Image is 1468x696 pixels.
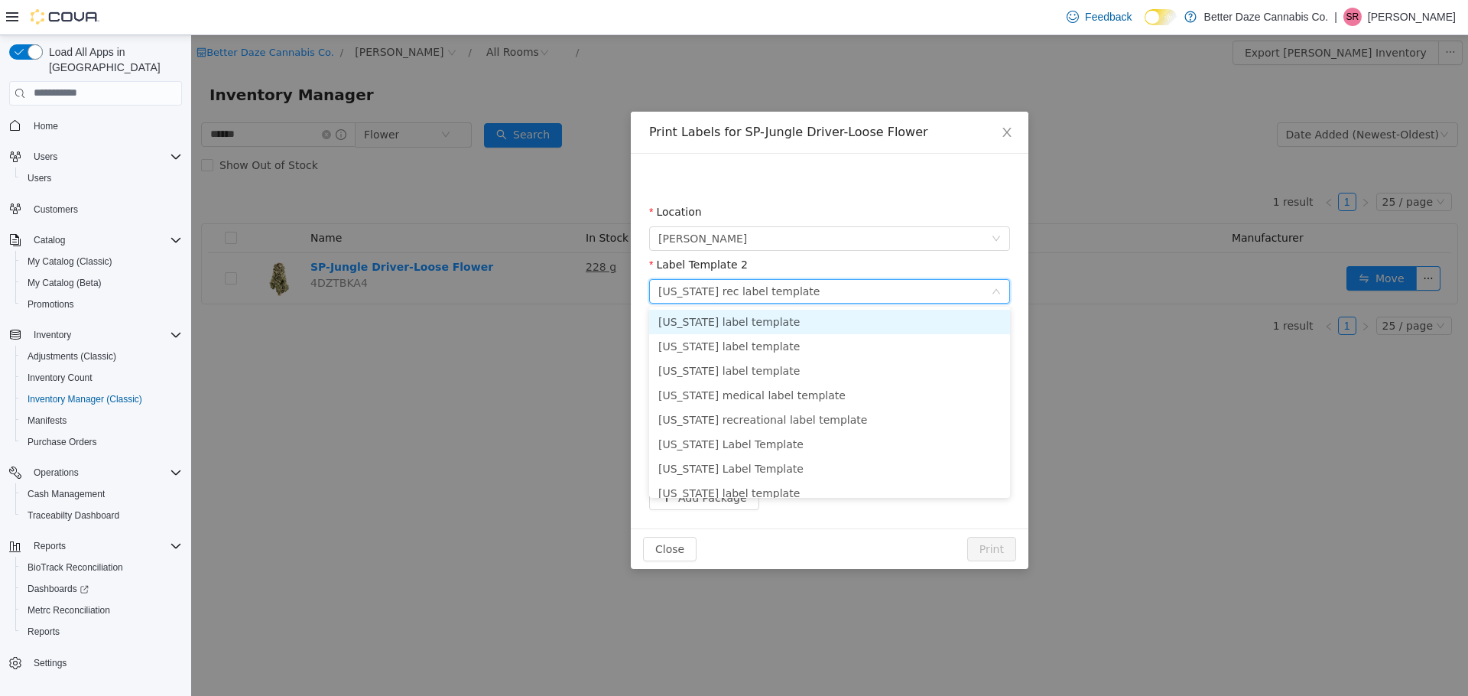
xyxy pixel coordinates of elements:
li: [US_STATE] label template [458,446,819,470]
span: Customers [28,200,182,219]
a: Reports [21,623,66,641]
li: [US_STATE] Label Template [458,397,819,421]
span: Inventory Manager (Classic) [28,393,142,405]
li: [US_STATE] label template [458,299,819,324]
button: Reports [15,621,188,642]
li: [US_STATE] label template [458,275,819,299]
span: Dark Mode [1145,25,1145,26]
button: Catalog [3,229,188,251]
span: Dashboards [21,580,182,598]
button: Inventory Manager (Classic) [15,389,188,410]
button: My Catalog (Classic) [15,251,188,272]
span: Cash Management [28,488,105,500]
a: My Catalog (Classic) [21,252,119,271]
a: Dashboards [15,578,188,600]
span: Home [28,116,182,135]
a: My Catalog (Beta) [21,274,108,292]
span: Inventory [34,329,71,341]
button: Inventory [28,326,77,344]
a: Users [21,169,57,187]
span: Manifests [28,415,67,427]
span: My Catalog (Classic) [28,255,112,268]
a: Feedback [1060,2,1138,32]
div: Print Labels for SP-Jungle Driver-Loose Flower [458,89,819,106]
div: New Mexico rec label template [467,245,628,268]
span: Adjustments (Classic) [28,350,116,363]
span: Home [34,120,58,132]
button: Inventory [3,324,188,346]
li: [US_STATE] label template [458,324,819,348]
button: Users [28,148,63,166]
button: BioTrack Reconciliation [15,557,188,578]
a: Adjustments (Classic) [21,347,122,366]
a: Traceabilty Dashboard [21,506,125,525]
span: Operations [28,463,182,482]
span: Inventory Manager (Classic) [21,390,182,408]
span: Promotions [28,298,74,311]
span: Metrc Reconciliation [21,601,182,620]
span: My Catalog (Classic) [21,252,182,271]
span: Users [21,169,182,187]
span: BioTrack Reconciliation [28,561,123,574]
span: Users [28,148,182,166]
img: Cova [31,9,99,24]
span: My Catalog (Beta) [28,277,102,289]
a: Home [28,117,64,135]
a: BioTrack Reconciliation [21,558,129,577]
span: Metrc Reconciliation [28,604,110,616]
button: Promotions [15,294,188,315]
button: Cash Management [15,483,188,505]
span: Inventory [28,326,182,344]
div: Steven Reyes [1343,8,1362,26]
a: Inventory Count [21,369,99,387]
i: icon: down [801,199,810,210]
i: icon: close [810,91,822,103]
span: Adjustments (Classic) [21,347,182,366]
button: Users [3,146,188,167]
span: Purchase Orders [28,436,97,448]
span: Reports [28,537,182,555]
a: Metrc Reconciliation [21,601,116,620]
button: My Catalog (Beta) [15,272,188,294]
span: Reports [34,540,66,552]
span: Eunice [467,192,556,215]
button: icon: plusAdd Package [458,450,568,475]
span: Inventory Count [21,369,182,387]
span: Promotions [21,295,182,314]
span: Cash Management [21,485,182,503]
span: Traceabilty Dashboard [28,509,119,522]
button: Home [3,115,188,137]
li: [US_STATE] medical label template [458,348,819,372]
button: Reports [28,537,72,555]
a: Promotions [21,295,80,314]
span: Catalog [28,231,182,249]
li: [US_STATE] recreational label template [458,372,819,397]
span: Catalog [34,234,65,246]
span: My Catalog (Beta) [21,274,182,292]
span: Operations [34,467,79,479]
a: Dashboards [21,580,95,598]
span: Manifests [21,411,182,430]
span: Load All Apps in [GEOGRAPHIC_DATA] [43,44,182,75]
button: Operations [3,462,188,483]
a: Settings [28,654,73,672]
button: Traceabilty Dashboard [15,505,188,526]
a: Cash Management [21,485,111,503]
span: Feedback [1085,9,1132,24]
a: Purchase Orders [21,433,103,451]
span: SR [1346,8,1359,26]
button: Catalog [28,231,71,249]
p: Better Daze Cannabis Co. [1204,8,1329,26]
button: Users [15,167,188,189]
button: Inventory Count [15,367,188,389]
button: Reports [3,535,188,557]
li: [US_STATE] Label Template [458,421,819,446]
button: Metrc Reconciliation [15,600,188,621]
span: Users [34,151,57,163]
input: Dark Mode [1145,9,1177,25]
a: Inventory Manager (Classic) [21,390,148,408]
a: Customers [28,200,84,219]
button: Customers [3,198,188,220]
i: icon: down [801,252,810,262]
p: | [1334,8,1337,26]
